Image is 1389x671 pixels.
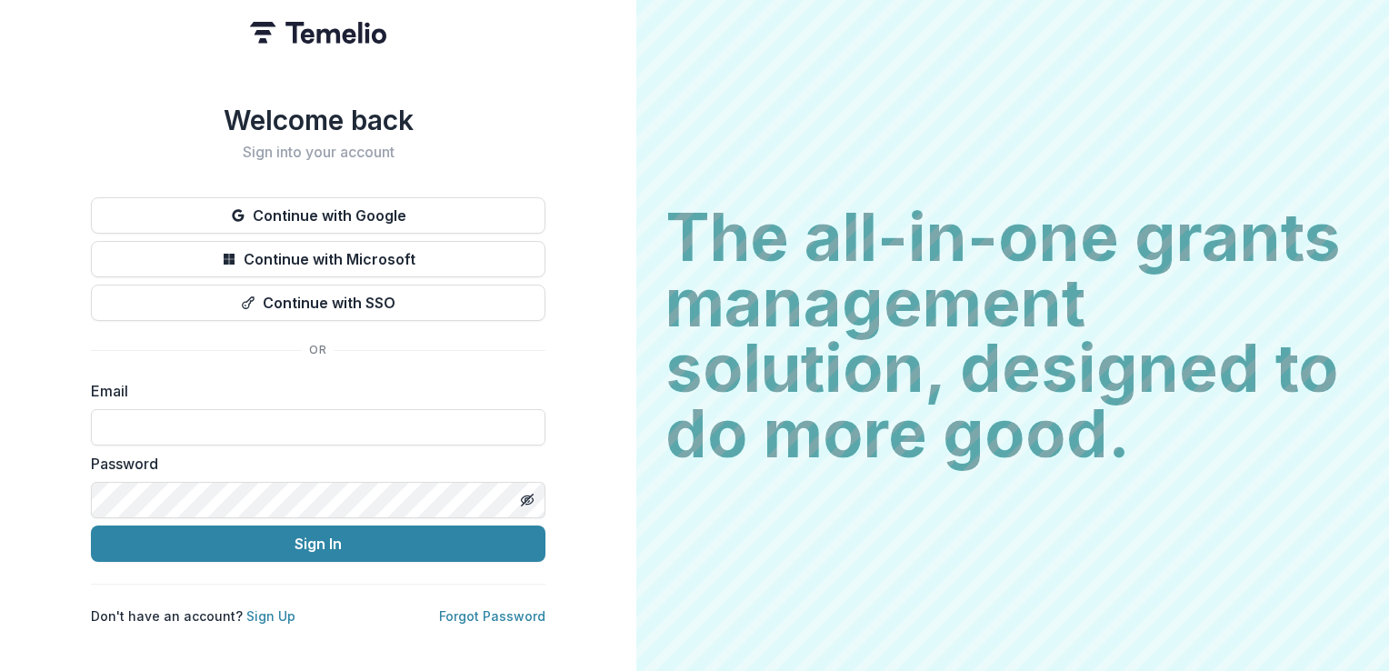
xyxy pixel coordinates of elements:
h1: Welcome back [91,104,545,136]
label: Password [91,453,535,475]
img: Temelio [250,22,386,44]
a: Sign Up [246,608,295,624]
p: Don't have an account? [91,606,295,626]
button: Sign In [91,526,545,562]
label: Email [91,380,535,402]
h2: Sign into your account [91,144,545,161]
button: Continue with Microsoft [91,241,545,277]
button: Continue with Google [91,197,545,234]
button: Continue with SSO [91,285,545,321]
a: Forgot Password [439,608,545,624]
button: Toggle password visibility [513,486,542,515]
